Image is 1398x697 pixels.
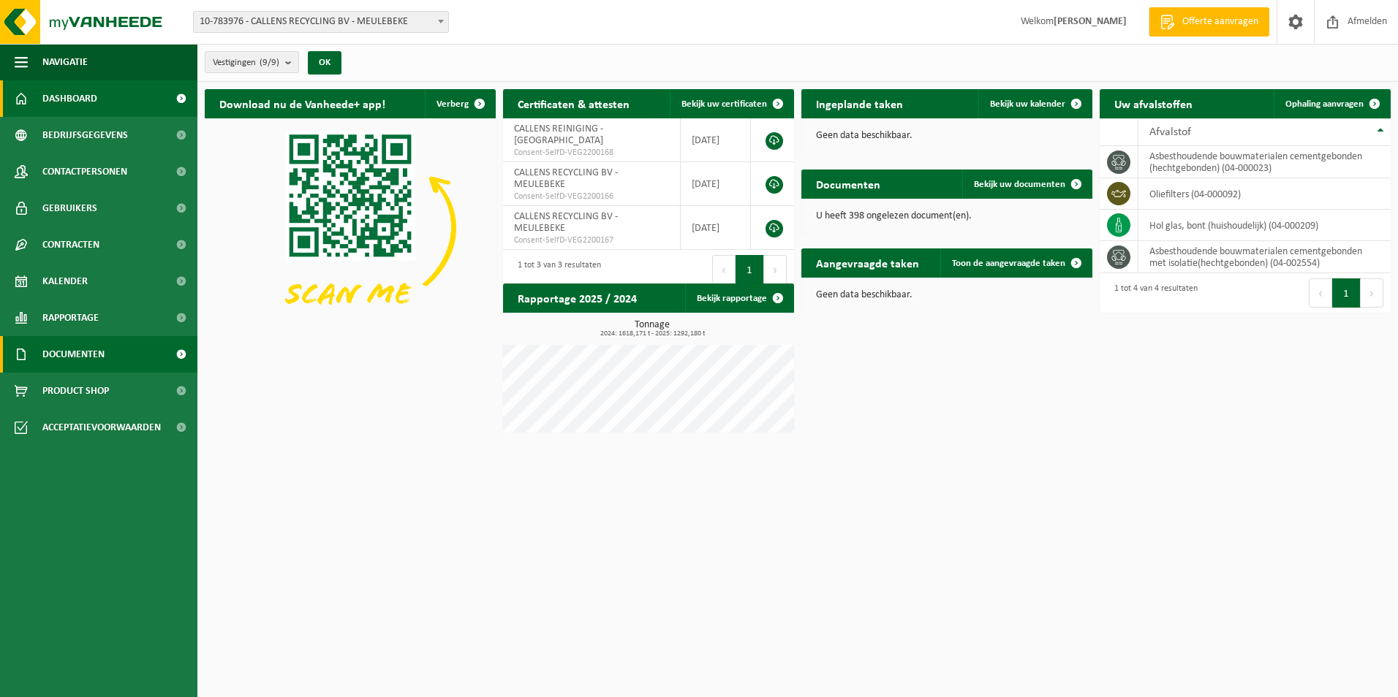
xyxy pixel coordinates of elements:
strong: [PERSON_NAME] [1054,16,1127,27]
a: Bekijk uw certificaten [670,89,793,118]
span: Documenten [42,336,105,373]
td: [DATE] [681,162,751,206]
h2: Aangevraagde taken [801,248,934,277]
p: Geen data beschikbaar. [816,290,1078,300]
td: hol glas, bont (huishoudelijk) (04-000209) [1138,210,1391,241]
div: 1 tot 3 van 3 resultaten [510,254,601,286]
span: Product Shop [42,373,109,409]
h3: Tonnage [510,320,794,338]
div: 1 tot 4 van 4 resultaten [1107,277,1198,309]
a: Ophaling aanvragen [1274,89,1389,118]
span: Bekijk uw documenten [974,180,1065,189]
span: Bekijk uw certificaten [681,99,767,109]
span: Bedrijfsgegevens [42,117,128,153]
button: 1 [736,255,764,284]
span: Rapportage [42,300,99,336]
span: Contactpersonen [42,153,127,190]
td: [DATE] [681,206,751,250]
span: Dashboard [42,80,97,117]
td: asbesthoudende bouwmaterialen cementgebonden met isolatie(hechtgebonden) (04-002554) [1138,241,1391,273]
span: Offerte aanvragen [1179,15,1262,29]
td: asbesthoudende bouwmaterialen cementgebonden (hechtgebonden) (04-000023) [1138,146,1391,178]
a: Offerte aanvragen [1149,7,1269,37]
button: Verberg [425,89,494,118]
a: Bekijk uw documenten [962,170,1091,199]
span: 2024: 1618,171 t - 2025: 1292,180 t [510,330,794,338]
button: 1 [1332,278,1361,308]
span: 10-783976 - CALLENS RECYCLING BV - MEULEBEKE [194,12,448,32]
h2: Rapportage 2025 / 2024 [503,283,651,312]
p: Geen data beschikbaar. [816,131,1078,141]
a: Bekijk rapportage [685,283,793,313]
span: Toon de aangevraagde taken [952,259,1065,268]
h2: Uw afvalstoffen [1100,89,1207,118]
span: Navigatie [42,44,88,80]
a: Bekijk uw kalender [978,89,1091,118]
span: Ophaling aanvragen [1285,99,1364,109]
span: Consent-SelfD-VEG2200167 [514,235,669,246]
span: CALLENS RECYCLING BV - MEULEBEKE [514,167,618,190]
h2: Ingeplande taken [801,89,918,118]
button: Previous [1309,278,1332,308]
a: Toon de aangevraagde taken [940,248,1091,278]
span: Bekijk uw kalender [990,99,1065,109]
span: Consent-SelfD-VEG2200166 [514,191,669,202]
span: Kalender [42,263,88,300]
count: (9/9) [260,58,279,67]
button: Vestigingen(9/9) [205,51,299,73]
td: oliefilters (04-000092) [1138,178,1391,210]
button: Next [1361,278,1383,308]
button: Previous [712,255,736,284]
span: Gebruikers [42,190,97,226]
span: Consent-SelfD-VEG2200168 [514,147,669,159]
span: Acceptatievoorwaarden [42,409,161,446]
span: Contracten [42,226,99,263]
span: CALLENS RECYCLING BV - MEULEBEKE [514,211,618,234]
span: CALLENS REINIGING - [GEOGRAPHIC_DATA] [514,123,603,146]
h2: Documenten [801,170,895,198]
h2: Download nu de Vanheede+ app! [205,89,400,118]
span: 10-783976 - CALLENS RECYCLING BV - MEULEBEKE [193,11,449,33]
span: Verberg [437,99,469,109]
span: Vestigingen [213,52,279,74]
img: Download de VHEPlus App [205,118,496,337]
td: [DATE] [681,118,751,162]
button: OK [308,51,341,75]
span: Afvalstof [1149,126,1191,138]
p: U heeft 398 ongelezen document(en). [816,211,1078,221]
button: Next [764,255,787,284]
h2: Certificaten & attesten [503,89,644,118]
